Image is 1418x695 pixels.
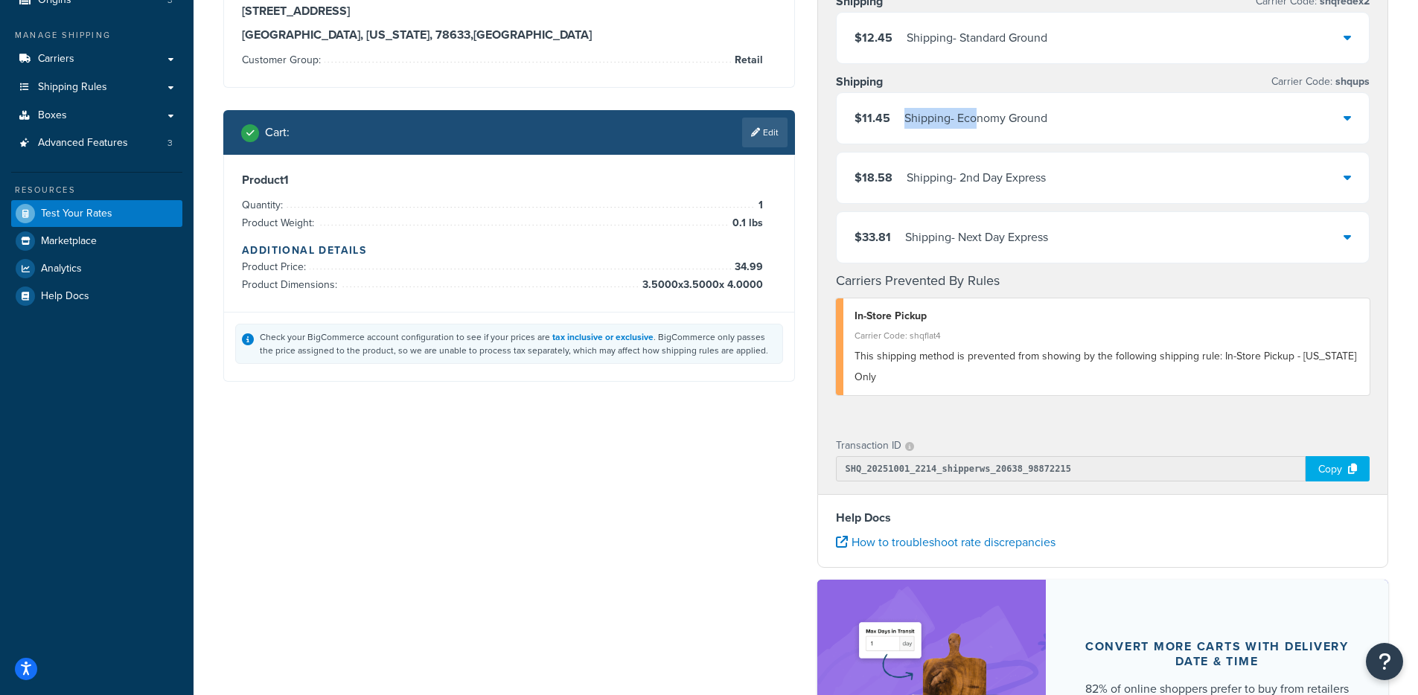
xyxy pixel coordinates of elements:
span: 3.5000 x 3.5000 x 4.0000 [639,276,763,294]
span: Help Docs [41,290,89,303]
span: Marketplace [41,235,97,248]
span: $11.45 [855,109,890,126]
span: 1 [755,196,763,214]
span: Analytics [41,263,82,275]
h3: [GEOGRAPHIC_DATA], [US_STATE], 78633 , [GEOGRAPHIC_DATA] [242,28,776,42]
span: Customer Group: [242,52,325,68]
span: 3 [167,137,173,150]
button: Open Resource Center [1366,643,1403,680]
p: Transaction ID [836,435,901,456]
h2: Cart : [265,126,290,139]
span: Product Dimensions: [242,277,341,292]
a: Carriers [11,45,182,73]
span: 0.1 lbs [729,214,763,232]
a: Shipping Rules [11,74,182,101]
div: Convert more carts with delivery date & time [1082,639,1353,669]
a: Boxes [11,102,182,129]
div: Shipping - Economy Ground [904,108,1047,129]
span: Test Your Rates [41,208,112,220]
div: Shipping - 2nd Day Express [907,167,1046,188]
a: How to troubleshoot rate discrepancies [836,534,1055,551]
span: $33.81 [855,228,891,246]
span: This shipping method is prevented from showing by the following shipping rule: In-Store Pickup - ... [855,348,1356,385]
a: Marketplace [11,228,182,254]
span: Product Price: [242,259,310,275]
a: Analytics [11,255,182,282]
div: Shipping - Next Day Express [905,227,1048,248]
div: Resources [11,184,182,196]
div: In-Store Pickup [855,306,1359,327]
a: Test Your Rates [11,200,182,227]
span: Quantity: [242,197,287,213]
a: Advanced Features3 [11,129,182,157]
h3: [STREET_ADDRESS] [242,4,776,19]
h4: Carriers Prevented By Rules [836,271,1370,291]
span: Carriers [38,53,74,65]
h3: Product 1 [242,173,776,188]
span: $12.45 [855,29,892,46]
span: Advanced Features [38,137,128,150]
span: shqups [1332,74,1370,89]
p: Carrier Code: [1271,71,1370,92]
h3: Shipping [836,74,883,89]
a: Edit [742,118,788,147]
div: Shipping - Standard Ground [907,28,1047,48]
span: 34.99 [731,258,763,276]
li: Advanced Features [11,129,182,157]
a: tax inclusive or exclusive [552,330,654,344]
a: Help Docs [11,283,182,310]
span: $18.58 [855,169,892,186]
div: Carrier Code: shqflat4 [855,325,1359,346]
h4: Additional Details [242,243,776,258]
div: Copy [1306,456,1370,481]
span: Boxes [38,109,67,122]
span: Retail [731,51,763,69]
span: Product Weight: [242,215,318,231]
span: Shipping Rules [38,81,107,94]
div: Check your BigCommerce account configuration to see if your prices are . BigCommerce only passes ... [260,330,776,357]
h4: Help Docs [836,509,1370,527]
div: Manage Shipping [11,29,182,42]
